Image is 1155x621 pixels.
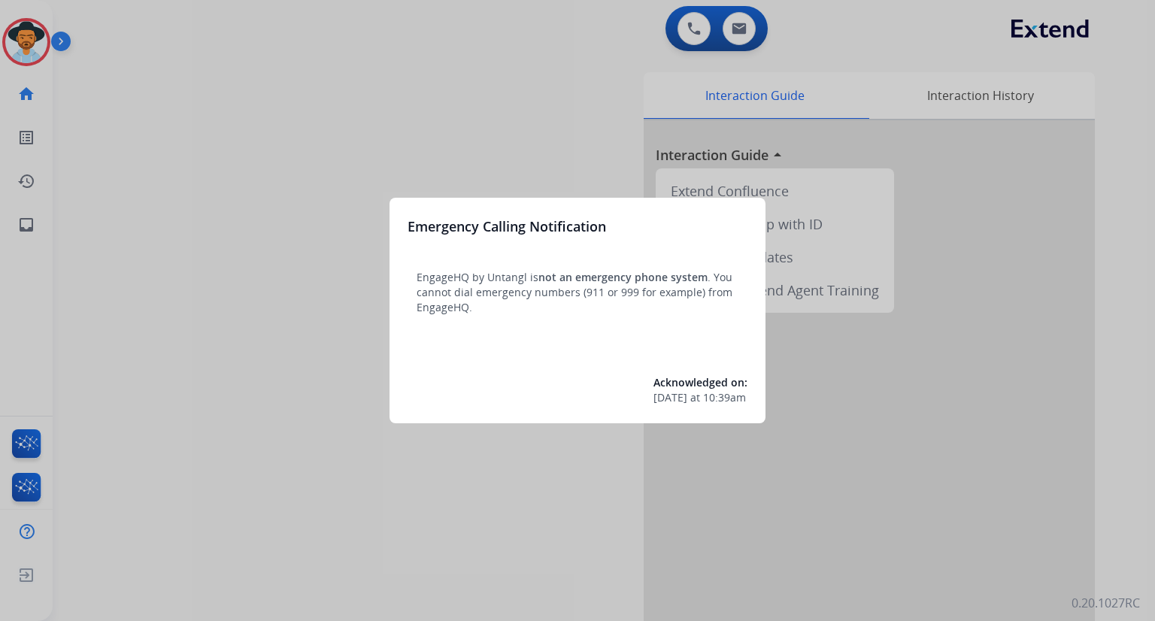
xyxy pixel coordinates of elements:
span: 10:39am [703,390,746,405]
p: EngageHQ by Untangl is . You cannot dial emergency numbers (911 or 999 for example) from EngageHQ. [417,270,738,315]
p: 0.20.1027RC [1072,594,1140,612]
span: [DATE] [653,390,687,405]
span: not an emergency phone system [538,270,708,284]
div: at [653,390,747,405]
h3: Emergency Calling Notification [408,216,606,237]
span: Acknowledged on: [653,375,747,389]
